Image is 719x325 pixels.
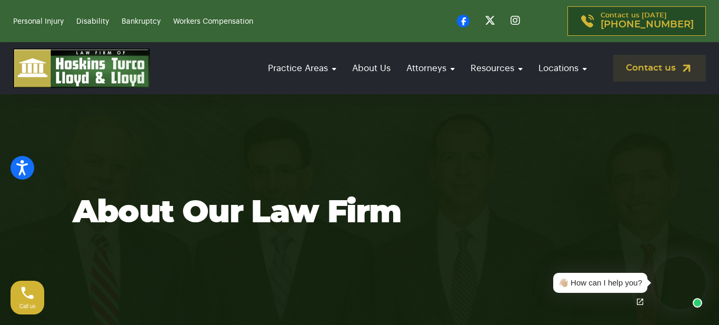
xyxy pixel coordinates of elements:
[13,48,150,88] img: logo
[567,6,706,36] a: Contact us [DATE][PHONE_NUMBER]
[629,291,651,313] a: Open chat
[263,53,342,83] a: Practice Areas
[601,19,694,30] span: [PHONE_NUMBER]
[73,194,646,231] h1: About our law firm
[465,53,528,83] a: Resources
[558,277,642,289] div: 👋🏼 How can I help you?
[19,303,36,309] span: Call us
[122,18,161,25] a: Bankruptcy
[347,53,396,83] a: About Us
[401,53,460,83] a: Attorneys
[173,18,253,25] a: Workers Compensation
[76,18,109,25] a: Disability
[613,55,706,82] a: Contact us
[533,53,592,83] a: Locations
[601,12,694,30] p: Contact us [DATE]
[13,18,64,25] a: Personal Injury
